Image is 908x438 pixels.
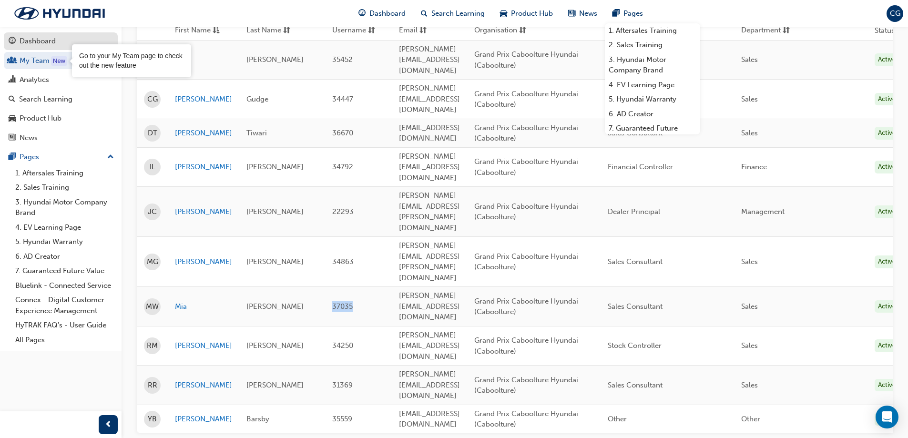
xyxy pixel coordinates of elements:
[875,53,899,66] div: Active
[332,163,353,171] span: 34792
[741,341,758,350] span: Sales
[369,8,406,19] span: Dashboard
[876,406,898,428] div: Open Intercom Messenger
[875,413,899,426] div: Active
[5,3,114,23] img: Trak
[4,32,118,50] a: Dashboard
[11,166,118,181] a: 1. Aftersales Training
[332,95,353,103] span: 34447
[11,278,118,293] a: Bluelink - Connected Service
[51,56,67,66] div: Tooltip anchor
[875,339,899,352] div: Active
[175,25,227,37] button: First Nameasc-icon
[246,415,269,423] span: Barsby
[474,50,578,70] span: Grand Prix Caboolture Hyundai (Caboolture)
[332,207,354,216] span: 22293
[147,340,158,351] span: RM
[175,128,232,139] a: [PERSON_NAME]
[608,381,663,389] span: Sales Consultant
[19,94,72,105] div: Search Learning
[11,264,118,278] a: 7. Guaranteed Future Value
[875,93,899,106] div: Active
[9,114,16,123] span: car-icon
[150,162,155,173] span: IL
[605,23,700,38] a: 1. Aftersales Training
[246,207,304,216] span: [PERSON_NAME]
[4,52,118,70] a: My Team
[605,4,651,23] a: pages-iconPages
[399,409,460,429] span: [EMAIL_ADDRESS][DOMAIN_NAME]
[246,55,304,64] span: [PERSON_NAME]
[11,234,118,249] a: 5. Hyundai Warranty
[332,25,366,37] span: Username
[875,161,899,173] div: Active
[147,256,158,267] span: MG
[741,129,758,137] span: Sales
[175,380,232,391] a: [PERSON_NAME]
[4,110,118,127] a: Product Hub
[474,202,578,222] span: Grand Prix Caboolture Hyundai (Caboolture)
[332,257,354,266] span: 34863
[741,25,781,37] span: Department
[246,95,268,103] span: Gudge
[474,157,578,177] span: Grand Prix Caboolture Hyundai (Caboolture)
[511,8,553,19] span: Product Hub
[11,318,118,333] a: HyTRAK FAQ's - User Guide
[175,414,232,425] a: [PERSON_NAME]
[875,379,899,392] div: Active
[399,241,460,282] span: [PERSON_NAME][EMAIL_ADDRESS][PERSON_NAME][DOMAIN_NAME]
[474,297,578,316] span: Grand Prix Caboolture Hyundai (Caboolture)
[605,121,700,146] a: 7. Guaranteed Future Value
[741,207,785,216] span: Management
[474,90,578,109] span: Grand Prix Caboolture Hyundai (Caboolture)
[608,163,673,171] span: Financial Controller
[332,341,353,350] span: 34250
[741,257,758,266] span: Sales
[107,151,114,163] span: up-icon
[608,257,663,266] span: Sales Consultant
[741,302,758,311] span: Sales
[399,84,460,114] span: [PERSON_NAME][EMAIL_ADDRESS][DOMAIN_NAME]
[605,107,700,122] a: 6. AD Creator
[605,38,700,52] a: 2. Sales Training
[20,74,49,85] div: Analytics
[399,331,460,361] span: [PERSON_NAME][EMAIL_ADDRESS][DOMAIN_NAME]
[474,25,517,37] span: Organisation
[474,409,578,429] span: Grand Prix Caboolture Hyundai (Caboolture)
[148,414,157,425] span: YB
[783,25,790,37] span: sorting-icon
[283,25,290,37] span: sorting-icon
[9,95,15,104] span: search-icon
[4,129,118,147] a: News
[4,91,118,108] a: Search Learning
[399,25,451,37] button: Emailsorting-icon
[875,300,899,313] div: Active
[612,8,620,20] span: pages-icon
[419,25,427,37] span: sorting-icon
[11,293,118,318] a: Connex - Digital Customer Experience Management
[246,302,304,311] span: [PERSON_NAME]
[608,415,627,423] span: Other
[399,370,460,400] span: [PERSON_NAME][EMAIL_ADDRESS][DOMAIN_NAME]
[246,341,304,350] span: [PERSON_NAME]
[20,132,38,143] div: News
[890,8,900,19] span: CG
[175,301,232,312] a: Mia
[741,95,758,103] span: Sales
[175,54,232,65] a: Ayla
[741,55,758,64] span: Sales
[887,5,903,22] button: CG
[561,4,605,23] a: news-iconNews
[413,4,492,23] a: search-iconSearch Learning
[605,78,700,92] a: 4. EV Learning Page
[4,148,118,166] button: Pages
[246,257,304,266] span: [PERSON_NAME]
[568,8,575,20] span: news-icon
[608,341,662,350] span: Stock Controller
[399,45,460,75] span: [PERSON_NAME][EMAIL_ADDRESS][DOMAIN_NAME]
[399,123,460,143] span: [EMAIL_ADDRESS][DOMAIN_NAME]
[146,301,159,312] span: MW
[147,94,158,105] span: CG
[175,256,232,267] a: [PERSON_NAME]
